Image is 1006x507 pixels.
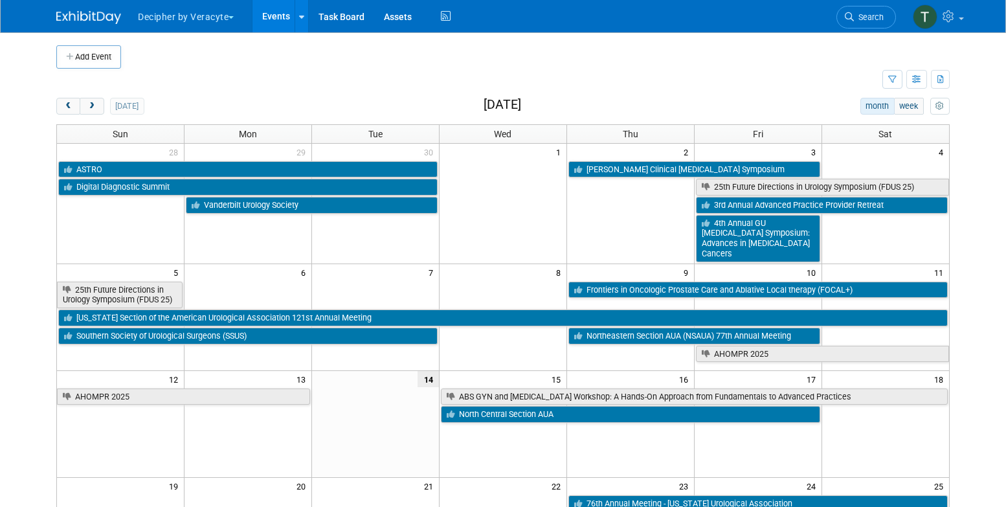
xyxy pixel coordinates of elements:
[682,144,694,160] span: 2
[57,389,310,405] a: AHOMPR 2025
[930,98,950,115] button: myCustomButton
[58,328,438,344] a: Southern Society of Urological Surgeons (SSUS)
[568,161,820,178] a: [PERSON_NAME] Clinical [MEDICAL_DATA] Symposium
[568,328,820,344] a: Northeastern Section AUA (NSAUA) 77th Annual Meeting
[58,179,438,196] a: Digital Diagnostic Summit
[58,310,948,326] a: [US_STATE] Section of the American Urological Association 121st Annual Meeting
[836,6,896,28] a: Search
[172,264,184,280] span: 5
[550,478,566,494] span: 22
[678,371,694,387] span: 16
[854,12,884,22] span: Search
[295,478,311,494] span: 20
[860,98,895,115] button: month
[878,129,892,139] span: Sat
[555,144,566,160] span: 1
[696,215,820,262] a: 4th Annual GU [MEDICAL_DATA] Symposium: Advances in [MEDICAL_DATA] Cancers
[295,371,311,387] span: 13
[696,346,949,363] a: AHOMPR 2025
[80,98,104,115] button: next
[696,197,948,214] a: 3rd Annual Advanced Practice Provider Retreat
[753,129,763,139] span: Fri
[933,371,949,387] span: 18
[805,478,822,494] span: 24
[933,264,949,280] span: 11
[810,144,822,160] span: 3
[113,129,128,139] span: Sun
[682,264,694,280] span: 9
[894,98,924,115] button: week
[913,5,937,29] img: Tony Alvarado
[933,478,949,494] span: 25
[168,371,184,387] span: 12
[239,129,257,139] span: Mon
[555,264,566,280] span: 8
[623,129,638,139] span: Thu
[168,144,184,160] span: 28
[186,197,438,214] a: Vanderbilt Urology Society
[484,98,521,112] h2: [DATE]
[441,389,948,405] a: ABS GYN and [MEDICAL_DATA] Workshop: A Hands-On Approach from Fundamentals to Advanced Practices
[427,264,439,280] span: 7
[937,144,949,160] span: 4
[300,264,311,280] span: 6
[295,144,311,160] span: 29
[441,406,820,423] a: North Central Section AUA
[418,371,439,387] span: 14
[678,478,694,494] span: 23
[57,282,183,308] a: 25th Future Directions in Urology Symposium (FDUS 25)
[56,98,80,115] button: prev
[423,144,439,160] span: 30
[168,478,184,494] span: 19
[56,11,121,24] img: ExhibitDay
[550,371,566,387] span: 15
[368,129,383,139] span: Tue
[568,282,948,299] a: Frontiers in Oncologic Prostate Care and Ablative Local therapy (FOCAL+)
[805,371,822,387] span: 17
[423,478,439,494] span: 21
[56,45,121,69] button: Add Event
[935,102,944,111] i: Personalize Calendar
[805,264,822,280] span: 10
[494,129,511,139] span: Wed
[58,161,438,178] a: ASTRO
[110,98,144,115] button: [DATE]
[696,179,949,196] a: 25th Future Directions in Urology Symposium (FDUS 25)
